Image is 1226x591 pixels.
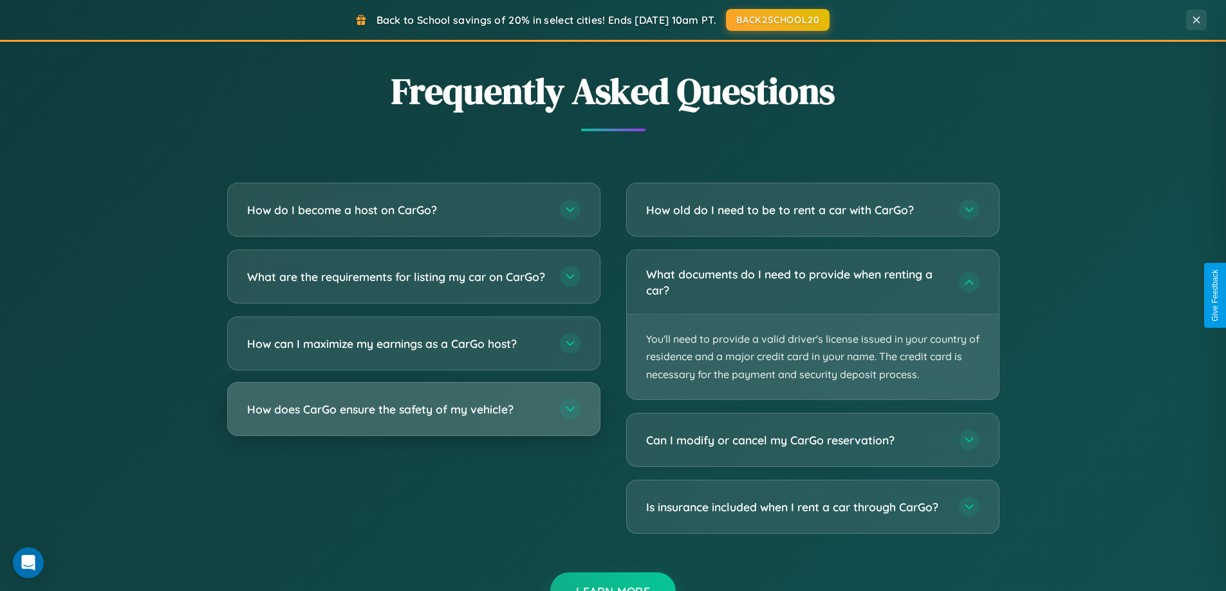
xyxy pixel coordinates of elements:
[247,336,547,352] h3: How can I maximize my earnings as a CarGo host?
[247,202,547,218] h3: How do I become a host on CarGo?
[13,547,44,578] div: Open Intercom Messenger
[646,202,946,218] h3: How old do I need to be to rent a car with CarGo?
[726,9,830,31] button: BACK2SCHOOL20
[376,14,716,26] span: Back to School savings of 20% in select cities! Ends [DATE] 10am PT.
[1211,269,1220,322] div: Give Feedback
[646,499,946,515] h3: Is insurance included when I rent a car through CarGo?
[227,66,999,116] h2: Frequently Asked Questions
[646,266,946,298] h3: What documents do I need to provide when renting a car?
[646,432,946,448] h3: Can I modify or cancel my CarGo reservation?
[247,401,547,417] h3: How does CarGo ensure the safety of my vehicle?
[247,269,547,285] h3: What are the requirements for listing my car on CarGo?
[627,314,999,399] p: You'll need to provide a valid driver's license issued in your country of residence and a major c...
